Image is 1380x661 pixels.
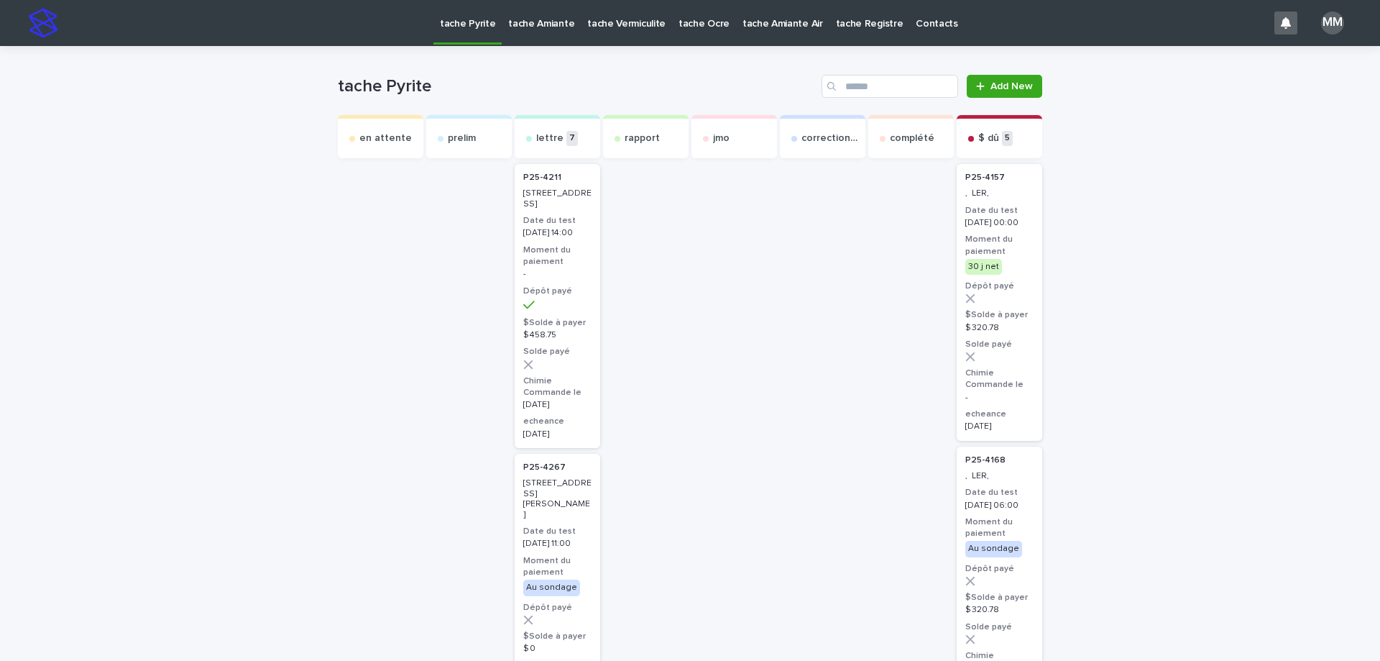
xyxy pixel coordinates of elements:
img: stacker-logo-s-only.png [29,9,57,37]
h3: $Solde à payer [965,592,1034,603]
p: [STREET_ADDRESS][PERSON_NAME] [523,478,592,520]
h3: $Solde à payer [523,317,592,329]
a: P25-4211 [STREET_ADDRESS]Date du test[DATE] 14:00Moment du paiement-Dépôt payé$Solde à payer$ 458... [515,164,600,448]
h1: tache Pyrite [338,76,816,97]
p: [DATE] [523,400,592,410]
h3: Solde payé [965,339,1034,350]
a: Add New [967,75,1042,98]
p: P25-4157 [965,173,1005,183]
h3: Dépôt payé [523,286,592,297]
p: [DATE] [965,421,1034,432]
p: rapport [625,132,660,145]
p: , LER, [965,471,1034,481]
p: P25-4267 [523,462,566,473]
p: [DATE] [523,429,592,439]
span: Add New [990,81,1033,91]
h3: $Solde à payer [523,631,592,642]
p: $ 320.78 [965,605,1034,615]
p: correction exp [801,132,860,145]
h3: Chimie Commande le [965,368,1034,391]
p: P25-4168 [965,455,1006,465]
div: MM [1321,12,1344,35]
p: , LER, [965,188,1034,199]
h3: Dépôt payé [523,602,592,614]
h3: Date du test [523,215,592,227]
p: 7 [566,131,578,146]
input: Search [822,75,958,98]
p: jmo [713,132,730,145]
p: $ 458.75 [523,330,592,340]
h3: echeance [965,409,1034,420]
h3: Moment du paiement [523,245,592,268]
p: P25-4211 [523,173,561,183]
p: [DATE] 14:00 [523,228,592,238]
p: [DATE] 06:00 [965,501,1034,511]
p: [STREET_ADDRESS] [523,188,592,209]
h3: Dépôt payé [965,563,1034,575]
h3: Chimie Commande le [523,375,592,398]
h3: Solde payé [523,346,592,357]
p: $ dû [978,132,999,145]
h3: Moment du paiement [965,516,1034,539]
div: Au sondage [523,580,580,596]
h3: $Solde à payer [965,309,1034,321]
div: Au sondage [965,541,1022,557]
h3: Dépôt payé [965,281,1034,292]
h3: Date du test [523,526,592,537]
h3: echeance [523,416,592,427]
p: [DATE] 00:00 [965,218,1034,228]
p: 5 [1002,131,1013,146]
p: lettre [536,132,563,145]
p: $ 0 [523,644,592,654]
h3: Solde payé [965,621,1034,633]
a: P25-4157 , LER,Date du test[DATE] 00:00Moment du paiement30 j netDépôt payé$Solde à payer$ 320.78... [957,164,1042,441]
p: - [523,269,592,279]
p: prelim [448,132,476,145]
p: - [965,393,1034,403]
h3: Date du test [965,487,1034,498]
p: [DATE] 11:00 [523,539,592,549]
h3: Date du test [965,205,1034,216]
h3: Moment du paiement [523,555,592,578]
p: en attente [359,132,412,145]
p: complété [890,132,934,145]
div: 30 j net [965,259,1002,275]
h3: Moment du paiement [965,234,1034,257]
p: $ 320.78 [965,323,1034,333]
